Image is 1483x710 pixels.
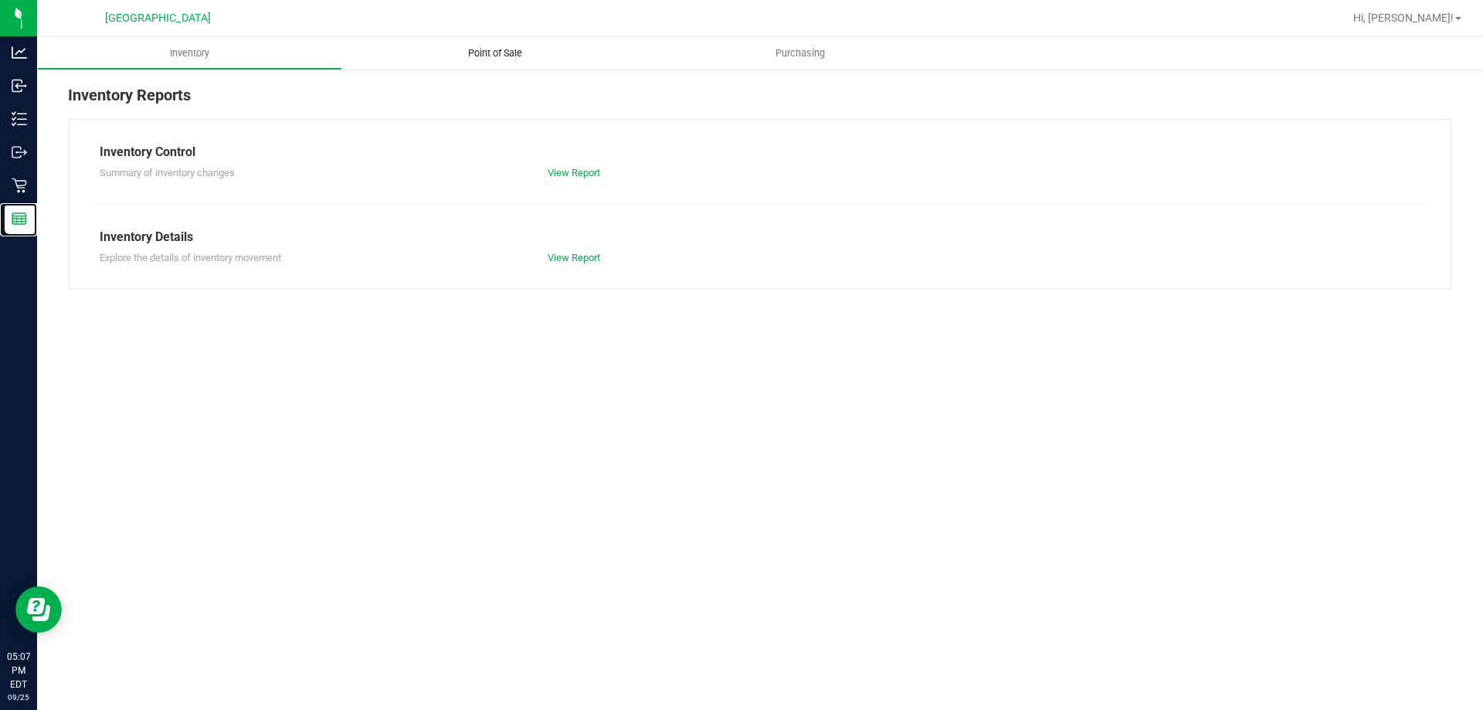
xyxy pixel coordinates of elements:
[100,228,1420,246] div: Inventory Details
[12,78,27,93] inline-svg: Inbound
[68,83,1452,119] div: Inventory Reports
[548,252,600,263] a: View Report
[1353,12,1454,24] span: Hi, [PERSON_NAME]!
[12,144,27,160] inline-svg: Outbound
[37,37,342,70] a: Inventory
[7,691,30,703] p: 09/25
[149,46,230,60] span: Inventory
[447,46,543,60] span: Point of Sale
[100,143,1420,161] div: Inventory Control
[105,12,211,25] span: [GEOGRAPHIC_DATA]
[12,211,27,226] inline-svg: Reports
[100,167,235,178] span: Summary of inventory changes
[100,252,281,263] span: Explore the details of inventory movement
[548,167,600,178] a: View Report
[342,37,647,70] a: Point of Sale
[12,45,27,60] inline-svg: Analytics
[755,46,846,60] span: Purchasing
[7,650,30,691] p: 05:07 PM EDT
[647,37,952,70] a: Purchasing
[12,178,27,193] inline-svg: Retail
[12,111,27,127] inline-svg: Inventory
[15,586,62,633] iframe: Resource center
